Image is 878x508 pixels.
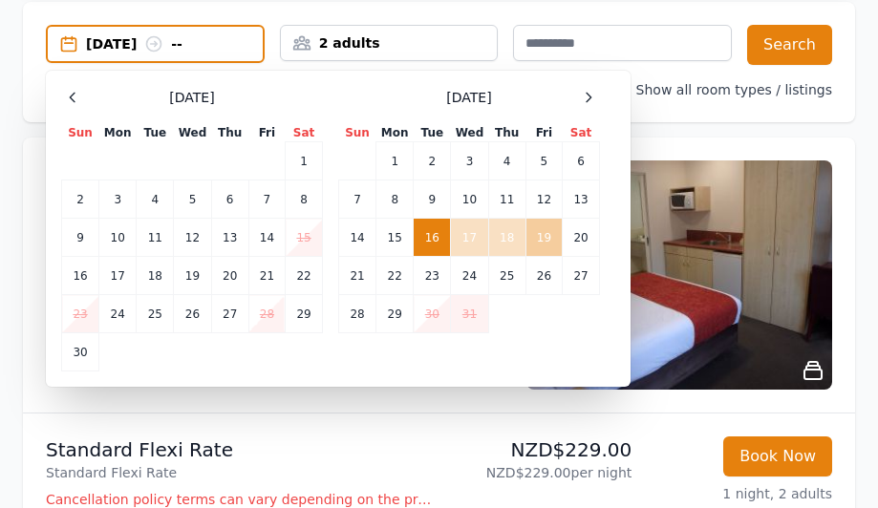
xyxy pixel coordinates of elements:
p: Standard Flexi Rate [46,436,432,463]
p: Standard Flexi Rate [46,463,432,482]
td: 13 [211,219,248,257]
td: 20 [211,257,248,295]
label: Show all room types / listings [636,82,832,97]
td: 17 [99,257,137,295]
td: 29 [376,295,414,333]
td: 7 [339,180,376,219]
td: 23 [414,257,451,295]
td: 24 [99,295,137,333]
button: Book Now [723,436,832,476]
td: 5 [525,142,562,180]
th: Fri [248,124,285,142]
td: 7 [248,180,285,219]
td: 4 [488,142,525,180]
td: 4 [137,180,174,219]
td: 22 [286,257,323,295]
td: 21 [248,257,285,295]
td: 26 [174,295,211,333]
div: 2 adults [281,33,498,53]
td: 10 [99,219,137,257]
td: 19 [174,257,211,295]
td: 29 [286,295,323,333]
td: 27 [211,295,248,333]
th: Thu [488,124,525,142]
td: 1 [286,142,323,180]
td: 27 [563,257,600,295]
td: 16 [414,219,451,257]
td: 18 [488,219,525,257]
p: NZD$229.00 [447,436,632,463]
span: [DATE] [446,88,491,107]
td: 3 [99,180,137,219]
td: 15 [376,219,414,257]
th: Tue [414,124,451,142]
p: 1 night, 2 adults [647,484,832,503]
td: 3 [451,142,488,180]
th: Mon [376,124,414,142]
th: Sat [563,124,600,142]
button: Search [747,25,832,65]
td: 30 [62,333,99,371]
th: Sat [286,124,323,142]
td: 23 [62,295,99,333]
th: Sun [339,124,376,142]
td: 31 [451,295,488,333]
th: Fri [525,124,562,142]
td: 25 [137,295,174,333]
td: 20 [563,219,600,257]
td: 18 [137,257,174,295]
td: 26 [525,257,562,295]
td: 8 [376,180,414,219]
th: Tue [137,124,174,142]
td: 10 [451,180,488,219]
td: 16 [62,257,99,295]
p: NZD$229.00 per night [447,463,632,482]
td: 25 [488,257,525,295]
td: 24 [451,257,488,295]
td: 9 [62,219,99,257]
td: 11 [137,219,174,257]
td: 14 [339,219,376,257]
td: 2 [62,180,99,219]
td: 22 [376,257,414,295]
td: 19 [525,219,562,257]
td: 30 [414,295,451,333]
th: Wed [174,124,211,142]
td: 12 [525,180,562,219]
span: [DATE] [169,88,214,107]
td: 21 [339,257,376,295]
div: [DATE] -- [86,34,263,53]
td: 5 [174,180,211,219]
th: Sun [62,124,99,142]
td: 14 [248,219,285,257]
td: 28 [248,295,285,333]
td: 8 [286,180,323,219]
th: Wed [451,124,488,142]
td: 2 [414,142,451,180]
td: 12 [174,219,211,257]
td: 17 [451,219,488,257]
td: 13 [563,180,600,219]
th: Thu [211,124,248,142]
th: Mon [99,124,137,142]
td: 9 [414,180,451,219]
td: 11 [488,180,525,219]
td: 6 [211,180,248,219]
td: 28 [339,295,376,333]
td: 15 [286,219,323,257]
td: 6 [563,142,600,180]
td: 1 [376,142,414,180]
